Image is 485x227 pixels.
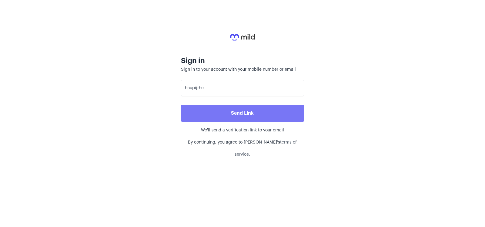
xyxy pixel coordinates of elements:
p: By continuing, you agree to [PERSON_NAME]'s [181,136,304,161]
span: Sign in [181,57,205,64]
p: Sign in to your account with your mobile number or email [181,66,304,73]
img: logo.svg [230,34,255,41]
input: Email or Mobile number [181,80,304,96]
span: Send Link [231,111,254,116]
p: We'll send a verification link to your email [181,124,304,136]
button: Send Link [181,105,304,122]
